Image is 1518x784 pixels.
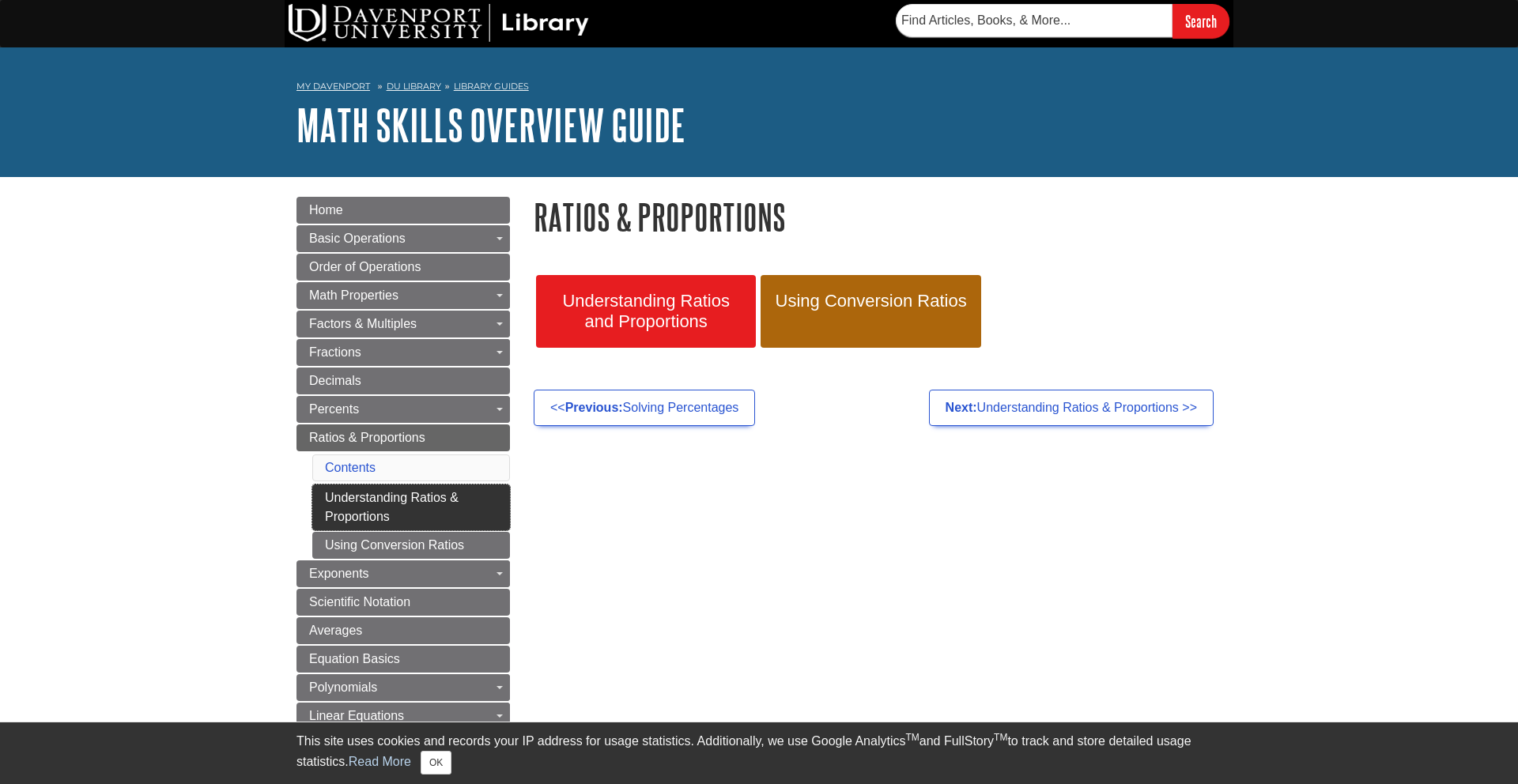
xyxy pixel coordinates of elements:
[929,390,1214,426] a: Next:Understanding Ratios & Proportions >>
[296,589,510,616] a: Scientific Notation
[296,424,510,451] a: Ratios & Proportions
[309,624,362,637] span: Averages
[289,4,589,42] img: DU Library
[296,560,510,587] a: Exponents
[565,401,623,414] strong: Previous:
[296,646,510,673] a: Equation Basics
[387,81,441,92] a: DU Library
[296,339,510,366] a: Fractions
[896,4,1172,37] input: Find Articles, Books, & More...
[296,225,510,252] a: Basic Operations
[454,81,529,92] a: Library Guides
[534,197,1222,237] h1: Ratios & Proportions
[296,367,510,394] a: Decimals
[309,203,343,217] span: Home
[296,197,510,224] a: Home
[325,461,376,474] a: Contents
[312,484,510,530] a: Understanding Ratios & Proportions
[309,260,421,273] span: Order of Operations
[296,254,510,281] a: Order of Operations
[309,567,369,580] span: Exponents
[309,317,417,330] span: Factors & Multiples
[296,76,1222,101] nav: breadcrumb
[761,275,980,348] a: Using Conversion Ratios
[296,282,510,309] a: Math Properties
[309,680,377,694] span: Polynomials
[905,732,919,743] sup: TM
[296,311,510,337] a: Factors & Multiples
[296,617,510,644] a: Averages
[309,652,400,665] span: Equation Basics
[309,374,361,387] span: Decimals
[296,80,370,93] a: My Davenport
[309,232,406,245] span: Basic Operations
[946,401,977,414] strong: Next:
[421,751,451,775] button: Close
[309,288,398,302] span: Math Properties
[309,431,425,444] span: Ratios & Proportions
[296,396,510,423] a: Percents
[896,4,1229,38] form: Searches DU Library's articles, books, and more
[309,709,404,722] span: Linear Equations
[296,674,510,701] a: Polynomials
[309,595,410,609] span: Scientific Notation
[994,732,1007,743] sup: TM
[1172,4,1229,38] input: Search
[296,100,685,149] a: Math Skills Overview Guide
[296,732,1222,775] div: This site uses cookies and records your IP address for usage statistics. Additionally, we use Goo...
[296,703,510,729] a: Linear Equations
[772,291,969,311] span: Using Conversion Ratios
[309,345,361,359] span: Fractions
[536,275,756,348] a: Understanding Ratios and Proportions
[312,532,510,559] a: Using Conversion Ratios
[534,390,755,426] a: <<Previous:Solving Percentages
[349,755,411,768] a: Read More
[548,291,744,332] span: Understanding Ratios and Proportions
[309,402,359,416] span: Percents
